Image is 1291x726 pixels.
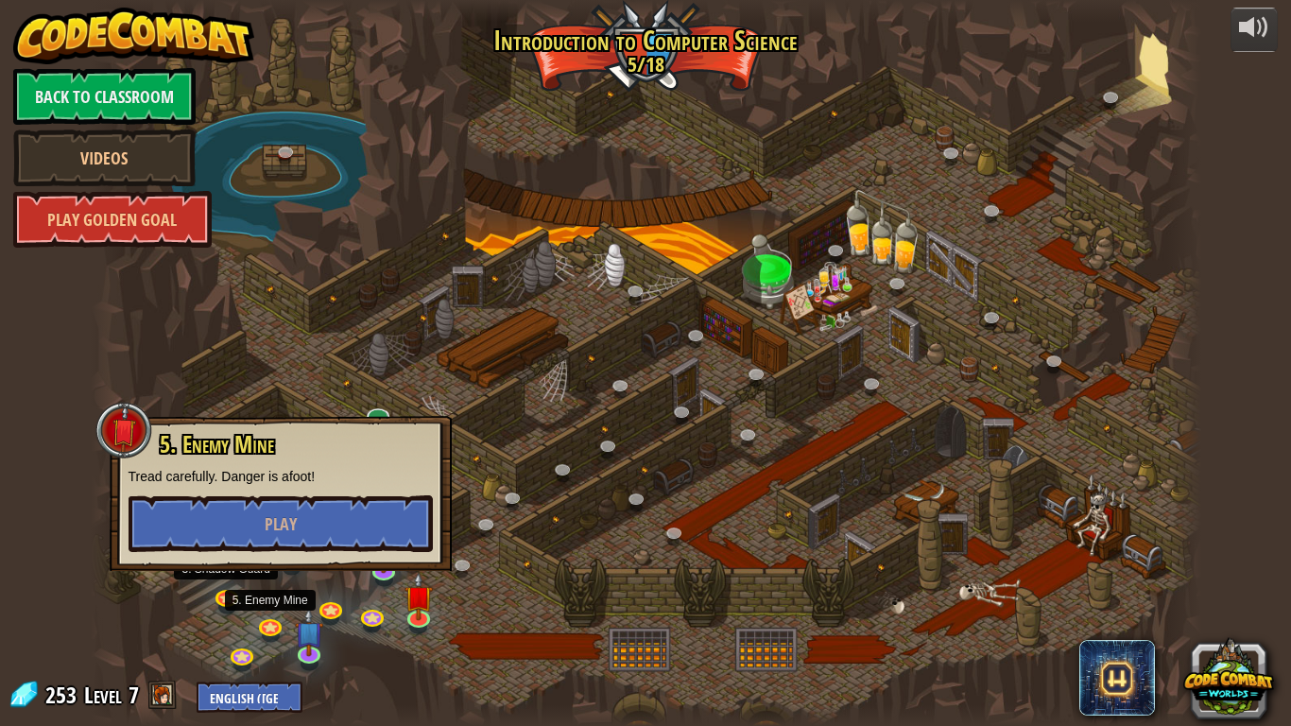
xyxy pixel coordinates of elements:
[295,609,323,657] img: level-banner-unstarted-subscriber.png
[13,68,196,125] a: Back to Classroom
[13,191,212,248] a: Play Golden Goal
[84,680,122,711] span: Level
[13,8,255,64] img: CodeCombat - Learn how to code by playing a game
[13,130,196,186] a: Videos
[370,525,398,573] img: level-banner-unstarted-subscriber.png
[129,467,433,486] p: Tread carefully. Danger is afoot!
[160,428,274,460] span: 5. Enemy Mine
[1231,8,1278,52] button: Adjust volume
[405,572,433,620] img: level-banner-unstarted.png
[129,495,433,552] button: Play
[265,512,297,536] span: Play
[45,680,82,710] span: 253
[129,680,139,710] span: 7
